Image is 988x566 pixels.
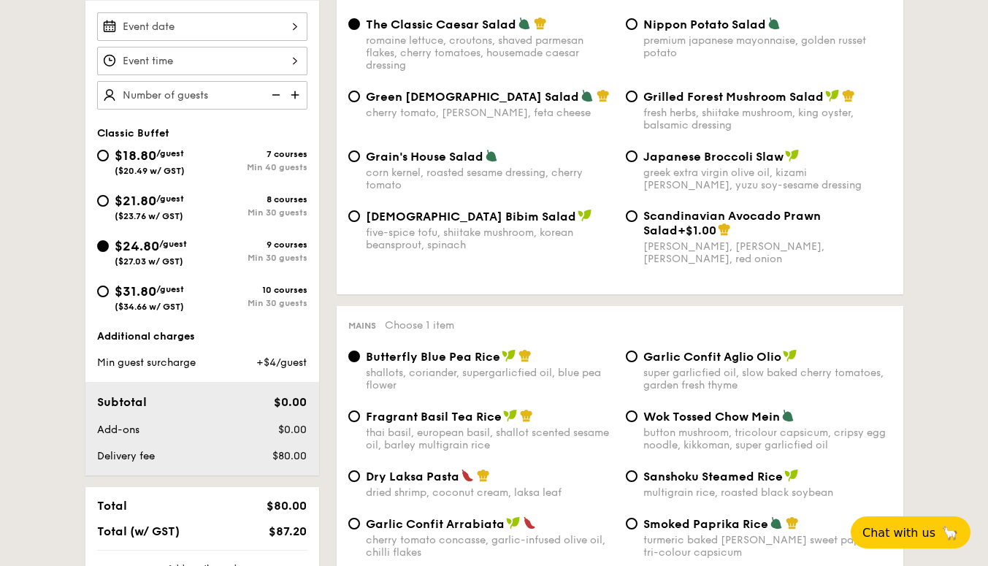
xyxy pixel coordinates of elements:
img: icon-vegan.f8ff3823.svg [578,209,592,222]
img: icon-chef-hat.a58ddaea.svg [597,89,610,102]
div: dried shrimp, coconut cream, laksa leaf [366,486,614,499]
img: icon-vegetarian.fe4039eb.svg [770,516,783,529]
input: Butterfly Blue Pea Riceshallots, coriander, supergarlicfied oil, blue pea flower [348,351,360,362]
div: button mushroom, tricolour capsicum, cripsy egg noodle, kikkoman, super garlicfied oil [643,427,892,451]
div: corn kernel, roasted sesame dressing, cherry tomato [366,167,614,191]
img: icon-vegan.f8ff3823.svg [785,149,800,162]
img: icon-vegetarian.fe4039eb.svg [485,149,498,162]
div: cherry tomato, [PERSON_NAME], feta cheese [366,107,614,119]
img: icon-vegetarian.fe4039eb.svg [781,409,794,422]
span: /guest [159,239,187,249]
span: Total [97,499,127,513]
span: $80.00 [267,499,307,513]
div: shallots, coriander, supergarlicfied oil, blue pea flower [366,367,614,391]
div: greek extra virgin olive oil, kizami [PERSON_NAME], yuzu soy-sesame dressing [643,167,892,191]
div: Min 30 guests [202,298,307,308]
img: icon-chef-hat.a58ddaea.svg [534,17,547,30]
img: icon-chef-hat.a58ddaea.svg [518,349,532,362]
input: Event time [97,47,307,75]
div: premium japanese mayonnaise, golden russet potato [643,34,892,59]
img: icon-vegan.f8ff3823.svg [503,409,518,422]
span: Grain's House Salad [366,150,483,164]
span: Nippon Potato Salad [643,18,766,31]
span: /guest [156,148,184,158]
span: Subtotal [97,395,147,409]
span: ($34.66 w/ GST) [115,302,184,312]
input: Sanshoku Steamed Ricemultigrain rice, roasted black soybean [626,470,637,482]
input: [DEMOGRAPHIC_DATA] Bibim Saladfive-spice tofu, shiitake mushroom, korean beansprout, spinach [348,210,360,222]
div: 8 courses [202,194,307,204]
input: Garlic Confit Arrabiatacherry tomato concasse, garlic-infused olive oil, chilli flakes [348,518,360,529]
img: icon-vegan.f8ff3823.svg [784,469,799,482]
img: icon-chef-hat.a58ddaea.svg [842,89,855,102]
img: icon-spicy.37a8142b.svg [523,516,536,529]
img: icon-vegetarian.fe4039eb.svg [581,89,594,102]
input: Dry Laksa Pastadried shrimp, coconut cream, laksa leaf [348,470,360,482]
span: Japanese Broccoli Slaw [643,150,784,164]
span: Green [DEMOGRAPHIC_DATA] Salad [366,90,579,104]
span: Garlic Confit Arrabiata [366,517,505,531]
input: Japanese Broccoli Slawgreek extra virgin olive oil, kizami [PERSON_NAME], yuzu soy-sesame dressing [626,150,637,162]
span: ($27.03 w/ GST) [115,256,183,267]
div: five-spice tofu, shiitake mushroom, korean beansprout, spinach [366,226,614,251]
img: icon-vegetarian.fe4039eb.svg [518,17,531,30]
div: Additional charges [97,329,307,344]
span: /guest [156,194,184,204]
img: icon-chef-hat.a58ddaea.svg [786,516,799,529]
span: Sanshoku Steamed Rice [643,470,783,483]
span: ($23.76 w/ GST) [115,211,183,221]
span: $0.00 [278,424,307,436]
span: Grilled Forest Mushroom Salad [643,90,824,104]
img: icon-vegan.f8ff3823.svg [502,349,516,362]
div: cherry tomato concasse, garlic-infused olive oil, chilli flakes [366,534,614,559]
span: $87.20 [269,524,307,538]
span: Wok Tossed Chow Mein [643,410,780,424]
input: Event date [97,12,307,41]
div: multigrain rice, roasted black soybean [643,486,892,499]
img: icon-reduce.1d2dbef1.svg [264,81,286,109]
span: 🦙 [941,524,959,541]
img: icon-add.58712e84.svg [286,81,307,109]
input: $31.80/guest($34.66 w/ GST)10 coursesMin 30 guests [97,286,109,297]
input: Fragrant Basil Tea Ricethai basil, european basil, shallot scented sesame oil, barley multigrain ... [348,410,360,422]
span: Mains [348,321,376,331]
input: Grilled Forest Mushroom Saladfresh herbs, shiitake mushroom, king oyster, balsamic dressing [626,91,637,102]
div: Min 30 guests [202,253,307,263]
input: Scandinavian Avocado Prawn Salad+$1.00[PERSON_NAME], [PERSON_NAME], [PERSON_NAME], red onion [626,210,637,222]
div: super garlicfied oil, slow baked cherry tomatoes, garden fresh thyme [643,367,892,391]
span: Add-ons [97,424,139,436]
span: Butterfly Blue Pea Rice [366,350,500,364]
img: icon-vegan.f8ff3823.svg [506,516,521,529]
input: Wok Tossed Chow Meinbutton mushroom, tricolour capsicum, cripsy egg noodle, kikkoman, super garli... [626,410,637,422]
div: 9 courses [202,240,307,250]
span: Classic Buffet [97,127,169,139]
span: $80.00 [272,450,307,462]
span: /guest [156,284,184,294]
input: $18.80/guest($20.49 w/ GST)7 coursesMin 40 guests [97,150,109,161]
div: Min 40 guests [202,162,307,172]
span: +$4/guest [256,356,307,369]
div: fresh herbs, shiitake mushroom, king oyster, balsamic dressing [643,107,892,131]
input: Nippon Potato Saladpremium japanese mayonnaise, golden russet potato [626,18,637,30]
span: The Classic Caesar Salad [366,18,516,31]
button: Chat with us🦙 [851,516,970,548]
div: thai basil, european basil, shallot scented sesame oil, barley multigrain rice [366,427,614,451]
input: Number of guests [97,81,307,110]
input: $21.80/guest($23.76 w/ GST)8 coursesMin 30 guests [97,195,109,207]
span: Dry Laksa Pasta [366,470,459,483]
input: Grain's House Saladcorn kernel, roasted sesame dressing, cherry tomato [348,150,360,162]
img: icon-vegetarian.fe4039eb.svg [767,17,781,30]
span: $18.80 [115,148,156,164]
img: icon-chef-hat.a58ddaea.svg [520,409,533,422]
span: $21.80 [115,193,156,209]
span: Total (w/ GST) [97,524,180,538]
span: Smoked Paprika Rice [643,517,768,531]
img: icon-vegan.f8ff3823.svg [783,349,797,362]
span: $31.80 [115,283,156,299]
img: icon-chef-hat.a58ddaea.svg [477,469,490,482]
span: Min guest surcharge [97,356,196,369]
span: $24.80 [115,238,159,254]
div: romaine lettuce, croutons, shaved parmesan flakes, cherry tomatoes, housemade caesar dressing [366,34,614,72]
div: 7 courses [202,149,307,159]
span: Fragrant Basil Tea Rice [366,410,502,424]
